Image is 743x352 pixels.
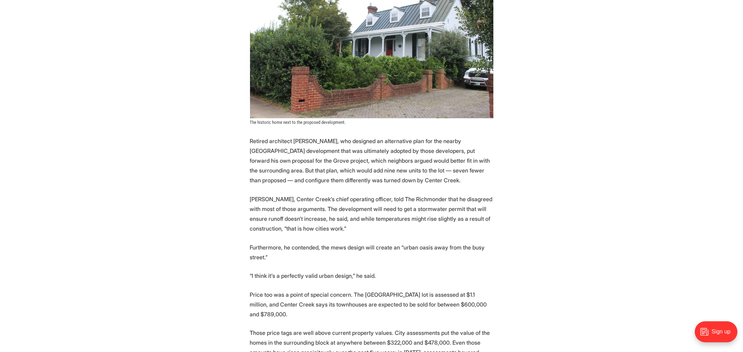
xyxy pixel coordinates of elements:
p: Furthermore, he contended, the mews design will create an “urban oasis away from the busy street.” [250,242,493,262]
span: The historic home next to the proposed development. [250,120,346,125]
iframe: portal-trigger [689,318,743,352]
p: Retired architect [PERSON_NAME], who designed an alternative plan for the nearby [GEOGRAPHIC_DATA... [250,136,493,185]
p: [PERSON_NAME], Center Creek’s chief operating officer, told The Richmonder that he disagreed with... [250,194,493,233]
p: Price too was a point of special concern. The [GEOGRAPHIC_DATA] lot is assessed at $1.1 million, ... [250,290,493,319]
p: “I think it’s a perfectly valid urban design,” he said. [250,271,493,281]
